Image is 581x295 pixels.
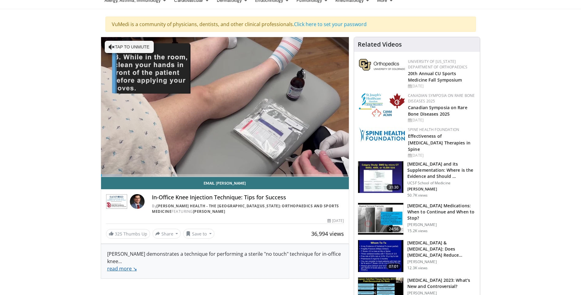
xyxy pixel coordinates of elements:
[105,41,154,53] button: Tap to unmute
[408,117,475,123] div: [DATE]
[107,250,343,272] div: [PERSON_NAME] demonstrates a technique for performing a sterile "no touch" technique for in-offic...
[408,83,475,89] div: [DATE]
[408,127,459,132] a: Spine Health Foundation
[152,203,344,214] div: By FEATURING
[407,277,476,289] h3: [MEDICAL_DATA] 2023: What's New and Controversial?
[407,259,476,264] p: [PERSON_NAME]
[358,161,476,198] a: 31:30 [MEDICAL_DATA] and its Supplementation: Where is the Evidence and Should … UCSF School of M...
[358,41,402,48] h4: Related Videos
[359,93,405,118] img: 59b7dea3-8883-45d6-a110-d30c6cb0f321.png.150x105_q85_autocrop_double_scale_upscale_version-0.2.png
[408,93,475,104] a: Canadian Symposia on Rare Bone Diseases 2025
[407,266,428,270] p: 12.3K views
[294,21,367,28] a: Click here to set your password
[327,218,344,224] div: [DATE]
[407,228,428,233] p: 15.2K views
[152,203,339,214] a: [PERSON_NAME] Health - The [GEOGRAPHIC_DATA][US_STATE]: Orthopaedics and Sports Medicine
[407,193,428,198] p: 50.7K views
[407,203,476,221] h3: [MEDICAL_DATA] Medications: When to Continue and When to Stop?
[408,71,462,83] a: 20th Annual CU Sports Medicine Fall Symposium
[407,161,476,179] h3: [MEDICAL_DATA] and its Supplementation: Where is the Evidence and Should …
[408,59,467,70] a: University of [US_STATE] Department of Orthopaedics
[408,153,475,158] div: [DATE]
[105,17,476,32] div: VuMedi is a community of physicians, dentists, and other clinical professionals.
[387,184,401,190] span: 31:30
[152,194,344,201] h4: In-Office Knee Injection Technique: Tips for Success
[358,240,403,272] img: 6d2c734b-d54f-4c87-bcc9-c254c50adfb7.150x105_q85_crop-smart_upscale.jpg
[408,133,470,152] a: Effectiveness of [MEDICAL_DATA] Therapies in Spine
[387,263,401,270] span: 07:01
[407,187,476,192] p: [PERSON_NAME]
[115,231,122,237] span: 325
[106,194,128,209] img: Sanford Health - The University of South Dakota School of Medicine: Orthopaedics and Sports Medicine
[193,209,225,214] a: [PERSON_NAME]
[358,203,476,235] a: 24:56 [MEDICAL_DATA] Medications: When to Continue and When to Stop? [PERSON_NAME] 15.2K views
[358,161,403,193] img: 4bb25b40-905e-443e-8e37-83f056f6e86e.150x105_q85_crop-smart_upscale.jpg
[107,258,137,272] span: ...
[130,194,145,209] img: Avatar
[407,240,476,258] h3: [MEDICAL_DATA] & [MEDICAL_DATA]: Does [MEDICAL_DATA] Reduce Falls/Fractures in t…
[101,177,349,189] a: Email [PERSON_NAME]
[358,240,476,272] a: 07:01 [MEDICAL_DATA] & [MEDICAL_DATA]: Does [MEDICAL_DATA] Reduce Falls/Fractures in t… [PERSON_N...
[408,105,467,117] a: Canadian Symposia on Rare Bone Diseases 2025
[359,127,405,142] img: 57d53db2-a1b3-4664-83ec-6a5e32e5a601.png.150x105_q85_autocrop_double_scale_upscale_version-0.2.jpg
[183,229,214,239] button: Save to
[107,265,137,272] a: read more ↘
[407,181,476,186] p: UCSF School of Medicine
[153,229,181,239] button: Share
[359,59,405,71] img: 355603a8-37da-49b6-856f-e00d7e9307d3.png.150x105_q85_autocrop_double_scale_upscale_version-0.2.png
[101,37,349,177] video-js: Video Player
[387,226,401,232] span: 24:56
[407,222,476,227] p: [PERSON_NAME]
[358,203,403,235] img: a7bc7889-55e5-4383-bab6-f6171a83b938.150x105_q85_crop-smart_upscale.jpg
[106,229,150,239] a: 325 Thumbs Up
[311,230,344,237] span: 36,994 views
